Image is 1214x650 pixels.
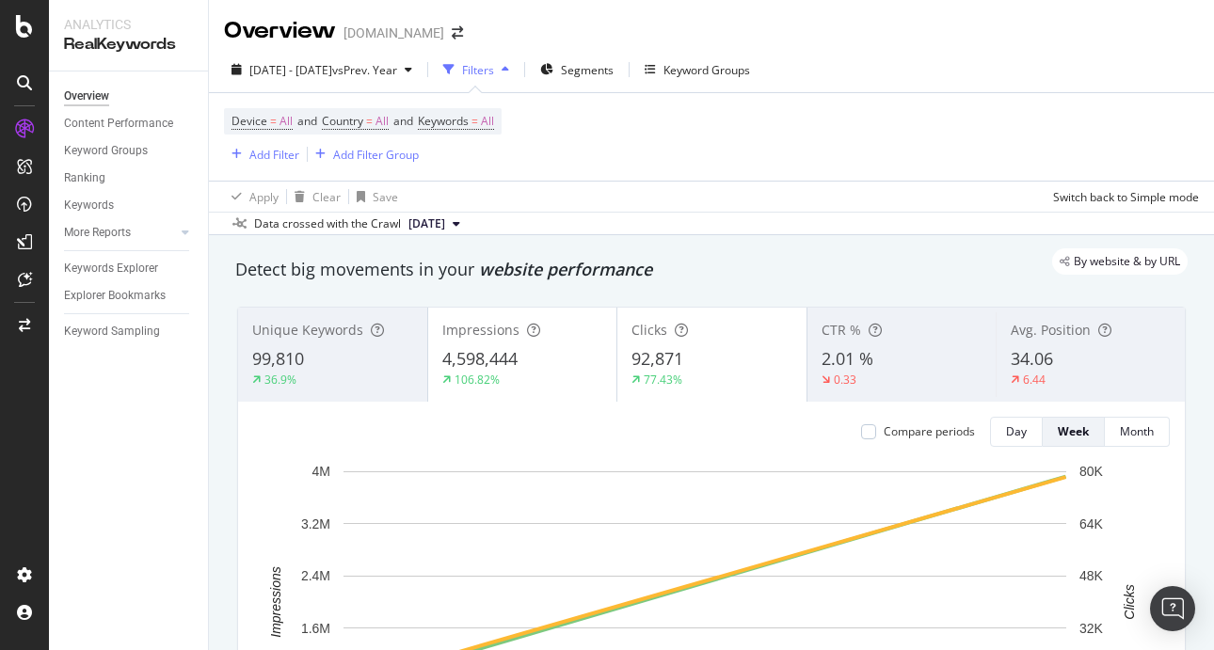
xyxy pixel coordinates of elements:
[280,108,293,135] span: All
[533,55,621,85] button: Segments
[270,113,277,129] span: =
[349,182,398,212] button: Save
[64,168,195,188] a: Ranking
[561,62,614,78] span: Segments
[312,189,341,205] div: Clear
[1011,321,1091,339] span: Avg. Position
[64,15,193,34] div: Analytics
[249,147,299,163] div: Add Filter
[631,321,667,339] span: Clicks
[418,113,469,129] span: Keywords
[287,182,341,212] button: Clear
[312,464,330,479] text: 4M
[1043,417,1105,447] button: Week
[64,259,158,278] div: Keywords Explorer
[1105,417,1170,447] button: Month
[1079,516,1104,531] text: 64K
[442,321,519,339] span: Impressions
[64,259,195,278] a: Keywords Explorer
[254,215,401,232] div: Data crossed with the Crawl
[373,189,398,205] div: Save
[1079,464,1104,479] text: 80K
[224,15,336,47] div: Overview
[301,568,330,583] text: 2.4M
[64,322,160,341] div: Keyword Sampling
[471,113,478,129] span: =
[64,114,195,134] a: Content Performance
[834,372,856,388] div: 0.33
[1120,423,1154,439] div: Month
[333,147,419,163] div: Add Filter Group
[264,372,296,388] div: 36.9%
[64,141,148,161] div: Keyword Groups
[637,55,758,85] button: Keyword Groups
[224,143,299,166] button: Add Filter
[1011,347,1053,370] span: 34.06
[1006,423,1027,439] div: Day
[249,189,279,205] div: Apply
[301,621,330,636] text: 1.6M
[1053,189,1199,205] div: Switch back to Simple mode
[462,62,494,78] div: Filters
[1023,372,1046,388] div: 6.44
[343,24,444,42] div: [DOMAIN_NAME]
[822,347,873,370] span: 2.01 %
[375,108,389,135] span: All
[452,26,463,40] div: arrow-right-arrow-left
[1122,584,1137,619] text: Clicks
[232,113,267,129] span: Device
[822,321,861,339] span: CTR %
[64,196,195,215] a: Keywords
[252,347,304,370] span: 99,810
[631,347,683,370] span: 92,871
[1046,182,1199,212] button: Switch back to Simple mode
[663,62,750,78] div: Keyword Groups
[64,34,193,55] div: RealKeywords
[64,223,176,243] a: More Reports
[1052,248,1188,275] div: legacy label
[252,321,363,339] span: Unique Keywords
[322,113,363,129] span: Country
[990,417,1043,447] button: Day
[224,55,420,85] button: [DATE] - [DATE]vsPrev. Year
[455,372,500,388] div: 106.82%
[366,113,373,129] span: =
[401,213,468,235] button: [DATE]
[64,114,173,134] div: Content Performance
[884,423,975,439] div: Compare periods
[393,113,413,129] span: and
[1058,423,1089,439] div: Week
[408,215,445,232] span: 2025 Aug. 20th
[301,516,330,531] text: 3.2M
[64,87,109,106] div: Overview
[64,286,195,306] a: Explorer Bookmarks
[224,182,279,212] button: Apply
[64,141,195,161] a: Keyword Groups
[481,108,494,135] span: All
[64,223,131,243] div: More Reports
[249,62,332,78] span: [DATE] - [DATE]
[1079,621,1104,636] text: 32K
[64,196,114,215] div: Keywords
[1079,568,1104,583] text: 48K
[436,55,517,85] button: Filters
[308,143,419,166] button: Add Filter Group
[64,87,195,106] a: Overview
[297,113,317,129] span: and
[1074,256,1180,267] span: By website & by URL
[644,372,682,388] div: 77.43%
[64,168,105,188] div: Ranking
[64,286,166,306] div: Explorer Bookmarks
[64,322,195,341] a: Keyword Sampling
[442,347,518,370] span: 4,598,444
[332,62,397,78] span: vs Prev. Year
[268,566,283,637] text: Impressions
[1150,586,1195,631] div: Open Intercom Messenger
